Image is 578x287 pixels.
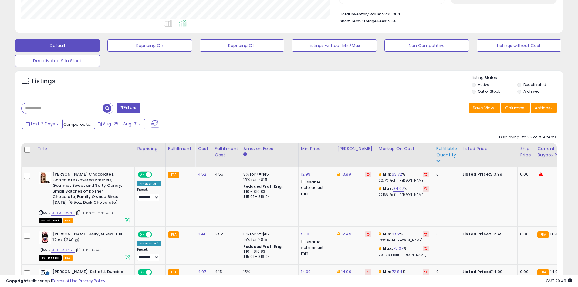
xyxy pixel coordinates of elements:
[63,255,73,261] span: FBA
[469,103,500,113] button: Save View
[393,186,404,192] a: 84.07
[32,77,56,86] h5: Listings
[243,237,294,242] div: 15% for > $15
[198,269,206,275] a: 4.97
[379,238,429,243] p: 1.33% Profit [PERSON_NAME]
[301,171,311,177] a: 12.99
[52,278,78,284] a: Terms of Use
[505,105,524,111] span: Columns
[168,231,179,238] small: FBA
[215,172,236,177] div: 4.55
[436,231,455,237] div: 0
[537,145,569,158] div: Current Buybox Price
[462,269,490,275] b: Listed Price:
[499,135,557,140] div: Displaying 1 to 25 of 759 items
[520,172,530,177] div: 0.00
[198,171,207,177] a: 4.52
[52,231,126,244] b: [PERSON_NAME] Jelly, Mixed Fruit, 12 oz (340 g)
[117,103,140,113] button: Filters
[39,218,62,223] span: All listings that are currently out of stock and unavailable for purchase on Amazon
[168,172,179,178] small: FBA
[537,231,549,238] small: FBA
[103,121,137,127] span: Aug-25 - Aug-31
[383,186,393,191] b: Max:
[340,12,381,17] b: Total Inventory Value:
[383,231,392,237] b: Min:
[137,241,161,246] div: Amazon AI *
[340,10,552,17] li: $235,364
[168,145,193,152] div: Fulfillment
[15,39,100,52] button: Default
[151,172,161,177] span: OFF
[478,82,489,87] label: Active
[392,171,402,177] a: 63.72
[384,39,469,52] button: Non Competitive
[198,231,205,237] a: 3.41
[520,231,530,237] div: 0.00
[472,75,563,81] p: Listing States:
[198,145,210,152] div: Cost
[243,194,294,200] div: $15.01 - $16.24
[523,89,540,94] label: Archived
[137,248,161,261] div: Preset:
[243,145,296,152] div: Amazon Fees
[243,249,294,254] div: $10 - $10.83
[63,218,73,223] span: FBA
[393,245,404,251] a: 75.07
[6,278,28,284] strong: Copyright
[51,248,75,253] a: B00099XN56
[39,172,130,222] div: ASIN:
[383,269,392,275] b: Min:
[478,89,500,94] label: Out of Stock
[215,231,236,237] div: 5.52
[462,172,513,177] div: $13.99
[379,193,429,197] p: 27.16% Profit [PERSON_NAME]
[243,152,247,157] small: Amazon Fees.
[39,231,130,260] div: ASIN:
[243,231,294,237] div: 8% for <= $15
[137,145,163,152] div: Repricing
[243,189,294,194] div: $10 - $10.83
[51,210,75,216] a: B00IA90WN8
[546,278,572,284] span: 2025-09-8 20:49 GMT
[52,172,126,207] b: [PERSON_NAME] Chocolates, Chocolate Covered Pretzels, Gourmet Sweet and Salty Candy, Small Batche...
[520,145,532,158] div: Ship Price
[94,119,145,129] button: Aug-25 - Aug-31
[292,39,377,52] button: Listings without Min/Max
[436,145,457,158] div: Fulfillable Quantity
[137,188,161,201] div: Preset:
[379,145,431,152] div: Markup on Cost
[340,19,387,24] b: Short Term Storage Fees:
[550,231,558,237] span: 8.51
[379,172,429,183] div: %
[243,177,294,183] div: 15% for > $15
[379,231,429,243] div: %
[379,186,429,197] div: %
[523,82,546,87] label: Deactivated
[531,103,557,113] button: Actions
[379,179,429,183] p: 22.17% Profit [PERSON_NAME]
[436,172,455,177] div: 0
[301,231,309,237] a: 9.00
[501,103,530,113] button: Columns
[31,121,55,127] span: Last 7 Days
[462,231,490,237] b: Listed Price:
[392,269,403,275] a: 72.84
[388,18,397,24] span: $158
[301,238,330,256] div: Disable auto adjust min
[379,246,429,257] div: %
[462,231,513,237] div: $12.49
[379,253,429,257] p: 20.50% Profit [PERSON_NAME]
[151,232,161,237] span: OFF
[243,254,294,259] div: $15.01 - $16.24
[301,145,332,152] div: Min Price
[243,172,294,177] div: 8% for <= $15
[376,143,434,167] th: The percentage added to the cost of goods (COGS) that forms the calculator for Min & Max prices.
[138,232,146,237] span: ON
[301,179,330,196] div: Disable auto adjust min
[76,248,102,252] span: | SKU: 239448
[76,210,113,215] span: | SKU: 87658765433
[462,145,515,152] div: Listed Price
[243,244,283,249] b: Reduced Prof. Rng.
[107,39,192,52] button: Repricing On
